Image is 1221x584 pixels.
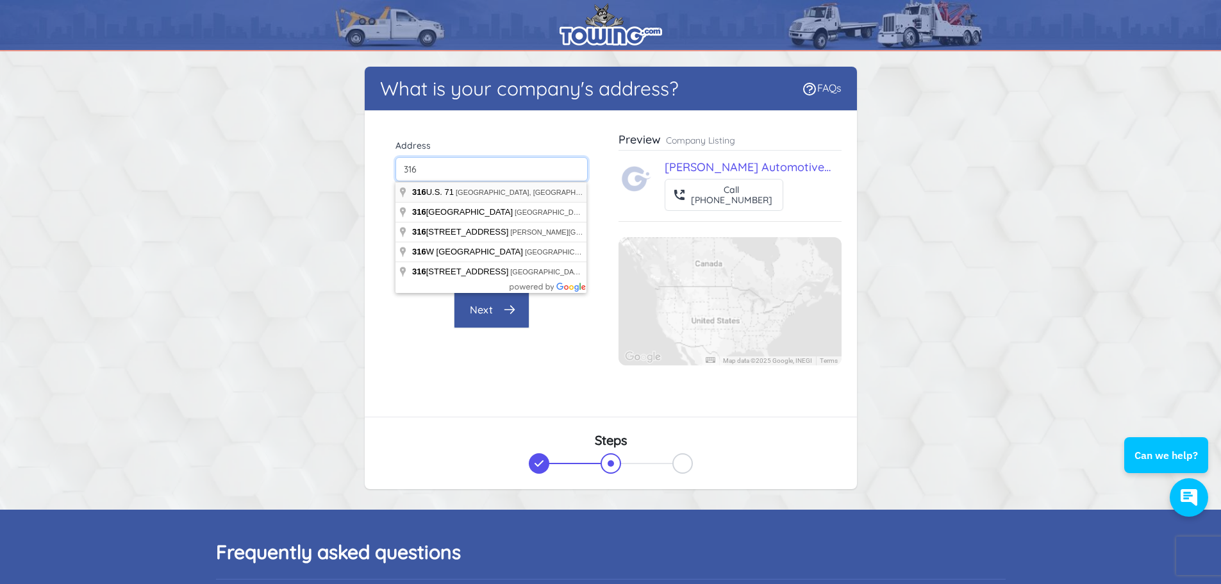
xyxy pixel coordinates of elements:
a: [PERSON_NAME] Automotive Company LLC [665,160,904,174]
span: W [GEOGRAPHIC_DATA] [412,247,525,256]
span: [STREET_ADDRESS] [412,227,510,237]
span: [PERSON_NAME][GEOGRAPHIC_DATA], [GEOGRAPHIC_DATA], [GEOGRAPHIC_DATA] [510,228,796,236]
button: Next [454,291,529,328]
span: [GEOGRAPHIC_DATA], [GEOGRAPHIC_DATA], [GEOGRAPHIC_DATA] [525,248,753,256]
img: logo.png [560,3,662,46]
img: Google [622,349,664,365]
button: Keyboard shortcuts [706,357,715,363]
h3: Steps [380,433,842,448]
span: 316 [412,227,426,237]
div: Call [PHONE_NUMBER] [691,185,772,205]
span: [GEOGRAPHIC_DATA], [GEOGRAPHIC_DATA], [GEOGRAPHIC_DATA] [515,208,743,216]
iframe: Conversations [1115,402,1221,530]
h2: Frequently asked questions [216,540,1006,563]
h3: Preview [619,132,661,147]
a: FAQs [802,81,842,94]
input: Enter Mailing Address [395,157,588,181]
span: [STREET_ADDRESS] [412,267,510,276]
span: [GEOGRAPHIC_DATA], [GEOGRAPHIC_DATA], [GEOGRAPHIC_DATA] [510,268,738,276]
img: Towing.com Logo [621,163,652,194]
span: U.S. 71 [412,187,456,197]
span: 316 [412,187,426,197]
span: Map data ©2025 Google, INEGI [723,357,812,364]
span: 316 [412,207,426,217]
h1: What is your company's address? [380,77,679,100]
label: Address [395,139,588,152]
span: [GEOGRAPHIC_DATA] [412,207,515,217]
a: Open this area in Google Maps (opens a new window) [622,349,664,365]
span: 316 [412,267,426,276]
span: [GEOGRAPHIC_DATA], [GEOGRAPHIC_DATA], [GEOGRAPHIC_DATA] [456,188,684,196]
a: Terms (opens in new tab) [820,357,838,364]
button: Call[PHONE_NUMBER] [665,179,783,211]
span: 316 [412,247,426,256]
p: Company Listing [666,134,735,147]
